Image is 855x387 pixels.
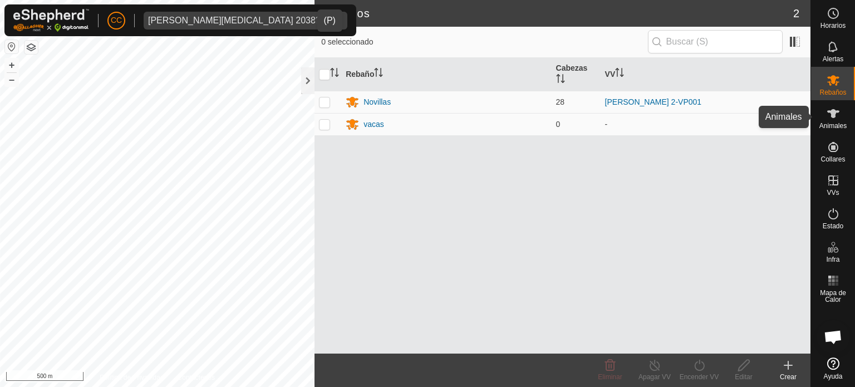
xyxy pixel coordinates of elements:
[827,189,839,196] span: VVs
[374,70,383,79] p-sorticon: Activar para ordenar
[100,373,164,383] a: Política de Privacidad
[648,30,783,53] input: Buscar (S)
[178,373,215,383] a: Contáctenos
[823,56,843,62] span: Alertas
[111,14,122,26] span: CC
[5,40,18,53] button: Restablecer Mapa
[819,89,846,96] span: Rebaños
[826,256,839,263] span: Infra
[325,12,347,30] div: dropdown trigger
[148,16,321,25] div: [PERSON_NAME][MEDICAL_DATA] 20388
[144,12,325,30] span: Macarena Flor Rapado Laso 20388
[601,58,810,91] th: VV
[721,372,766,382] div: Editar
[556,120,561,129] span: 0
[321,36,647,48] span: 0 seleccionado
[819,123,847,129] span: Animales
[677,372,721,382] div: Encender VV
[341,58,551,91] th: Rebaño
[766,372,810,382] div: Crear
[13,9,89,32] img: Logo Gallagher
[811,353,855,384] a: Ayuda
[820,22,846,29] span: Horarios
[5,73,18,86] button: –
[632,372,677,382] div: Apagar VV
[601,113,810,135] td: -
[817,320,850,354] div: Chat abierto
[814,290,852,303] span: Mapa de Calor
[824,373,843,380] span: Ayuda
[556,97,565,106] span: 28
[615,70,624,79] p-sorticon: Activar para ordenar
[552,58,601,91] th: Cabezas
[5,58,18,72] button: +
[363,119,384,130] div: vacas
[793,5,799,22] span: 2
[598,373,622,381] span: Eliminar
[24,41,38,54] button: Capas del Mapa
[330,70,339,79] p-sorticon: Activar para ordenar
[363,96,391,108] div: Novillas
[820,156,845,163] span: Collares
[321,7,793,20] h2: Rebaños
[605,97,702,106] a: [PERSON_NAME] 2-VP001
[556,76,565,85] p-sorticon: Activar para ordenar
[823,223,843,229] span: Estado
